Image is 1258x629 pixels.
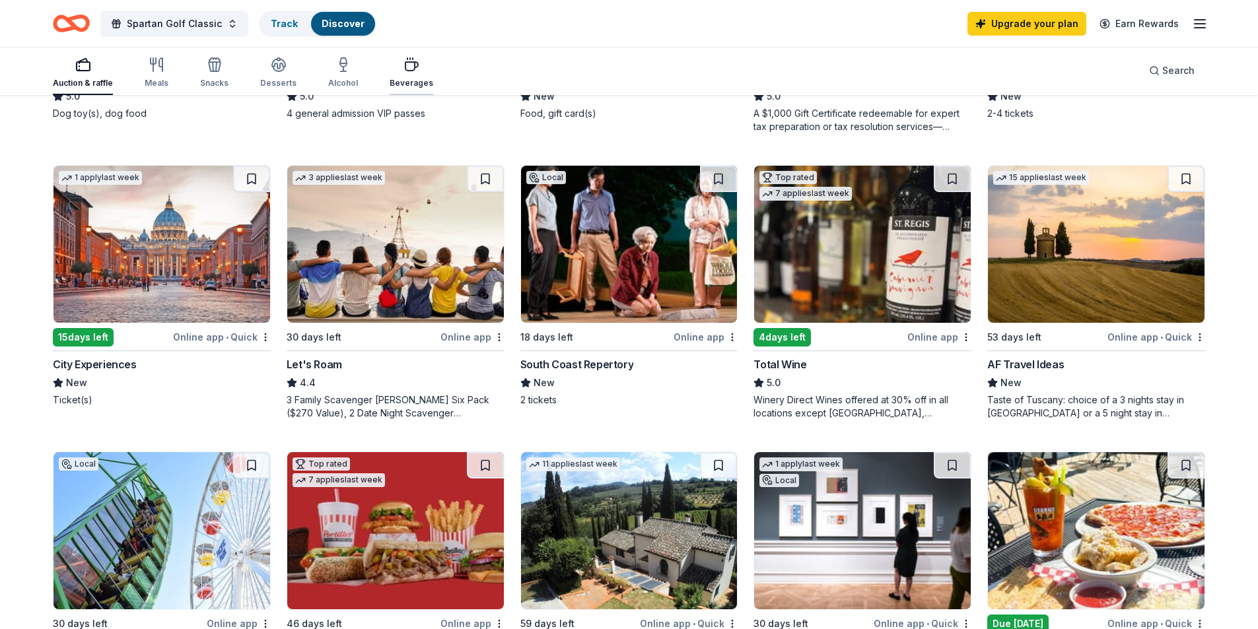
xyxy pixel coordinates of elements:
[987,329,1041,345] div: 53 days left
[534,88,555,104] span: New
[293,457,350,471] div: Top rated
[53,393,271,407] div: Ticket(s)
[260,51,297,95] button: Desserts
[520,393,738,407] div: 2 tickets
[59,171,142,185] div: 1 apply last week
[53,8,90,39] a: Home
[1107,329,1205,345] div: Online app Quick
[53,51,113,95] button: Auction & raffle
[200,51,228,95] button: Snacks
[753,356,806,372] div: Total Wine
[293,473,385,487] div: 7 applies last week
[767,88,781,104] span: 5.0
[66,88,80,104] span: 5.0
[1000,88,1022,104] span: New
[534,375,555,391] span: New
[753,165,971,420] a: Image for Total WineTop rated7 applieslast week4days leftOnline appTotal Wine5.0Winery Direct Win...
[967,12,1086,36] a: Upgrade your plan
[526,457,620,471] div: 11 applies last week
[993,171,1089,185] div: 15 applies last week
[66,375,87,391] span: New
[1160,618,1163,629] span: •
[53,356,137,372] div: City Experiences
[767,375,781,391] span: 5.0
[988,452,1205,609] img: Image for Slices Pizzeria
[754,166,971,323] img: Image for Total Wine
[907,329,971,345] div: Online app
[287,329,341,345] div: 30 days left
[200,78,228,88] div: Snacks
[759,187,852,201] div: 7 applies last week
[520,107,738,120] div: Food, gift card(s)
[53,107,271,120] div: Dog toy(s), dog food
[53,165,271,407] a: Image for City Experiences1 applylast week15days leftOnline app•QuickCity ExperiencesNewTicket(s)
[328,51,358,95] button: Alcohol
[53,452,270,609] img: Image for Pacific Park
[226,332,228,343] span: •
[693,618,695,629] span: •
[300,88,314,104] span: 5.0
[520,329,573,345] div: 18 days left
[753,107,971,133] div: A $1,000 Gift Certificate redeemable for expert tax preparation or tax resolution services—recipi...
[987,165,1205,420] a: Image for AF Travel Ideas15 applieslast week53 days leftOnline app•QuickAF Travel IdeasNewTaste o...
[988,166,1205,323] img: Image for AF Travel Ideas
[440,329,505,345] div: Online app
[520,165,738,407] a: Image for South Coast RepertoryLocal18 days leftOnline appSouth Coast RepertoryNew2 tickets
[753,393,971,420] div: Winery Direct Wines offered at 30% off in all locations except [GEOGRAPHIC_DATA], [GEOGRAPHIC_DAT...
[754,452,971,609] img: Image for The Huntington
[145,51,168,95] button: Meals
[1000,375,1022,391] span: New
[328,78,358,88] div: Alcohol
[287,165,505,420] a: Image for Let's Roam3 applieslast week30 days leftOnline appLet's Roam4.43 Family Scavenger [PERS...
[1160,332,1163,343] span: •
[1138,57,1205,84] button: Search
[526,171,566,184] div: Local
[1162,63,1195,79] span: Search
[674,329,738,345] div: Online app
[987,356,1064,372] div: AF Travel Ideas
[287,356,342,372] div: Let's Roam
[287,452,504,609] img: Image for Portillo's
[759,474,799,487] div: Local
[59,457,98,471] div: Local
[287,166,504,323] img: Image for Let's Roam
[1092,12,1187,36] a: Earn Rewards
[759,457,843,471] div: 1 apply last week
[260,78,297,88] div: Desserts
[987,393,1205,420] div: Taste of Tuscany: choice of a 3 nights stay in [GEOGRAPHIC_DATA] or a 5 night stay in [GEOGRAPHIC...
[759,171,817,184] div: Top rated
[521,452,738,609] img: Image for Villa Sogni D’Oro
[293,171,385,185] div: 3 applies last week
[390,78,433,88] div: Beverages
[521,166,738,323] img: Image for South Coast Repertory
[987,107,1205,120] div: 2-4 tickets
[390,51,433,95] button: Beverages
[100,11,248,37] button: Spartan Golf Classic
[287,107,505,120] div: 4 general admission VIP passes
[53,328,114,347] div: 15 days left
[287,393,505,420] div: 3 Family Scavenger [PERSON_NAME] Six Pack ($270 Value), 2 Date Night Scavenger [PERSON_NAME] Two ...
[145,78,168,88] div: Meals
[53,78,113,88] div: Auction & raffle
[753,328,811,347] div: 4 days left
[300,375,316,391] span: 4.4
[271,18,298,29] a: Track
[53,166,270,323] img: Image for City Experiences
[259,11,376,37] button: TrackDiscover
[926,618,929,629] span: •
[127,16,222,32] span: Spartan Golf Classic
[520,356,634,372] div: South Coast Repertory
[173,329,271,345] div: Online app Quick
[322,18,365,29] a: Discover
